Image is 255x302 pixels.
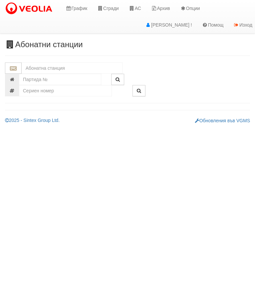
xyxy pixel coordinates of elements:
input: Партида № [19,74,101,85]
a: Обновления във VGMS [195,118,250,123]
a: [PERSON_NAME] ! [140,17,197,33]
img: VeoliaLogo.png [5,2,55,16]
input: Абонатна станция [22,62,123,74]
input: Сериен номер [19,85,112,96]
a: Помощ [197,17,228,33]
a: 2025 - Sintex Group Ltd. [5,118,60,123]
h3: Абонатни станции [5,40,250,49]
